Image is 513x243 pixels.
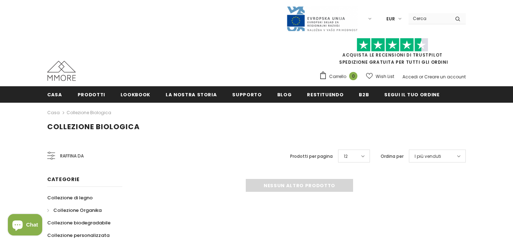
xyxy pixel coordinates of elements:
[166,91,217,98] span: La nostra storia
[47,229,109,242] a: Collezione personalizzata
[121,86,150,102] a: Lookbook
[384,86,439,102] a: Segui il tuo ordine
[47,86,62,102] a: Casa
[47,91,62,98] span: Casa
[286,15,358,21] a: Javni Razpis
[402,74,418,80] a: Accedi
[78,91,105,98] span: Prodotti
[47,191,93,204] a: Collezione di legno
[47,204,102,217] a: Collezione Organika
[67,110,111,116] a: Collezione biologica
[47,108,60,117] a: Casa
[307,86,343,102] a: Restituendo
[409,13,450,24] input: Search Site
[6,214,44,237] inbox-online-store-chat: Shopify online store chat
[60,152,84,160] span: Raffina da
[366,70,394,83] a: Wish List
[359,86,369,102] a: B2B
[381,153,404,160] label: Ordina per
[47,176,79,183] span: Categorie
[344,153,348,160] span: 12
[286,6,358,32] img: Javni Razpis
[376,73,394,80] span: Wish List
[47,232,109,239] span: Collezione personalizzata
[47,61,76,81] img: Casi MMORE
[424,74,466,80] a: Creare un account
[47,219,111,226] span: Collezione biodegradabile
[307,91,343,98] span: Restituendo
[47,194,93,201] span: Collezione di legno
[329,73,346,80] span: Carrello
[47,122,140,132] span: Collezione biologica
[166,86,217,102] a: La nostra storia
[290,153,333,160] label: Prodotti per pagina
[384,91,439,98] span: Segui il tuo ordine
[349,72,357,80] span: 0
[319,41,466,65] span: SPEDIZIONE GRATUITA PER TUTTI GLI ORDINI
[232,86,262,102] a: supporto
[359,91,369,98] span: B2B
[319,71,361,82] a: Carrello 0
[121,91,150,98] span: Lookbook
[78,86,105,102] a: Prodotti
[53,207,102,214] span: Collezione Organika
[419,74,423,80] span: or
[277,86,292,102] a: Blog
[357,38,428,52] img: Fidati di Pilot Stars
[47,217,111,229] a: Collezione biodegradabile
[415,153,441,160] span: I più venduti
[277,91,292,98] span: Blog
[386,15,395,23] span: EUR
[342,52,443,58] a: Acquista le recensioni di TrustPilot
[232,91,262,98] span: supporto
